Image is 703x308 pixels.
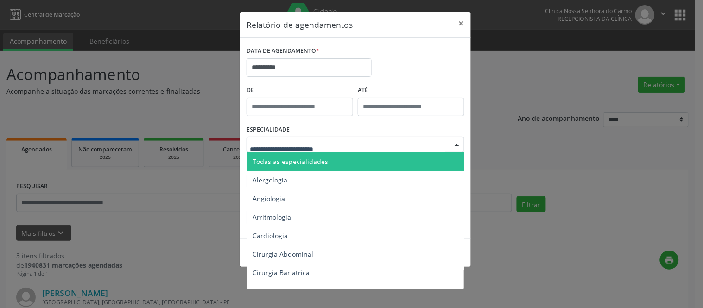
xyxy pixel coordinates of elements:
span: Angiologia [253,194,285,203]
span: Cirurgia Bariatrica [253,268,310,277]
label: ATÉ [358,83,464,98]
label: DATA DE AGENDAMENTO [247,44,319,58]
h5: Relatório de agendamentos [247,19,353,31]
span: Alergologia [253,176,287,184]
span: Cardiologia [253,231,288,240]
span: Cirurgia Cabeça e Pescoço [253,287,334,295]
span: Cirurgia Abdominal [253,250,313,258]
label: ESPECIALIDADE [247,123,290,137]
span: Arritmologia [253,213,291,221]
span: Todas as especialidades [253,157,328,166]
button: Close [452,12,471,35]
label: De [247,83,353,98]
